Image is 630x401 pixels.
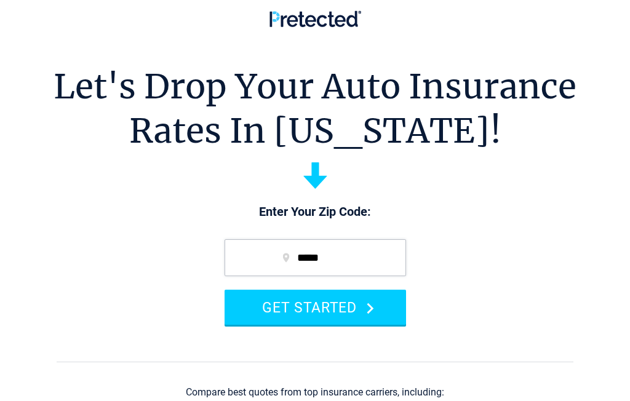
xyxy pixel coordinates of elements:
[225,239,406,276] input: zip code
[269,10,361,27] img: Pretected Logo
[225,290,406,325] button: GET STARTED
[54,65,576,153] h1: Let's Drop Your Auto Insurance Rates In [US_STATE]!
[212,204,418,221] p: Enter Your Zip Code:
[186,387,444,398] div: Compare best quotes from top insurance carriers, including:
